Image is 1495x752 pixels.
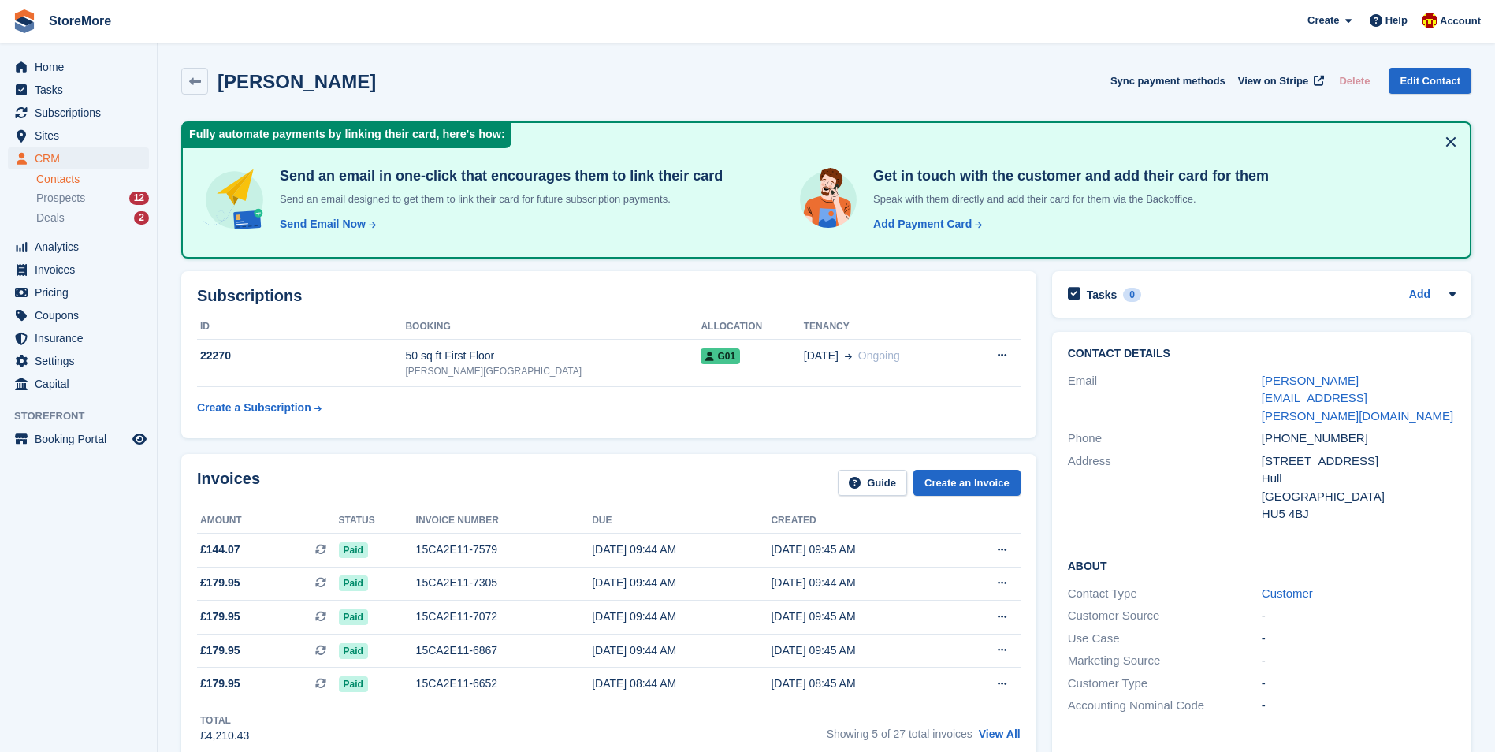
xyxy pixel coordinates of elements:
h4: Get in touch with the customer and add their card for them [867,167,1269,185]
th: Amount [197,508,339,534]
button: Delete [1333,68,1376,94]
a: menu [8,79,149,101]
div: - [1262,607,1456,625]
span: G01 [701,348,740,364]
a: menu [8,304,149,326]
a: StoreMore [43,8,117,34]
a: Create a Subscription [197,393,322,423]
a: Contacts [36,172,149,187]
a: [PERSON_NAME][EMAIL_ADDRESS][PERSON_NAME][DOMAIN_NAME] [1262,374,1453,423]
th: Due [592,508,771,534]
div: 0 [1123,288,1141,302]
div: [STREET_ADDRESS] [1262,452,1456,471]
div: Create a Subscription [197,400,311,416]
div: 15CA2E11-6652 [416,676,593,692]
div: 15CA2E11-7579 [416,542,593,558]
div: Add Payment Card [873,216,972,233]
h2: Invoices [197,470,260,496]
span: Coupons [35,304,129,326]
a: Preview store [130,430,149,449]
div: Address [1068,452,1262,523]
div: - [1262,697,1456,715]
h2: Subscriptions [197,287,1021,305]
span: Paid [339,575,368,591]
div: [DATE] 09:44 AM [592,642,771,659]
span: Pricing [35,281,129,303]
div: [DATE] 08:44 AM [592,676,771,692]
div: [DATE] 09:44 AM [771,575,950,591]
a: menu [8,428,149,450]
div: £4,210.43 [200,728,249,744]
a: menu [8,147,149,169]
div: [DATE] 08:45 AM [771,676,950,692]
span: Create [1307,13,1339,28]
span: Deals [36,210,65,225]
a: menu [8,259,149,281]
div: Use Case [1068,630,1262,648]
div: [GEOGRAPHIC_DATA] [1262,488,1456,506]
div: - [1262,630,1456,648]
div: - [1262,675,1456,693]
div: [DATE] 09:45 AM [771,542,950,558]
div: Contact Type [1068,585,1262,603]
div: 15CA2E11-7305 [416,575,593,591]
span: Paid [339,643,368,659]
img: stora-icon-8386f47178a22dfd0bd8f6a31ec36ba5ce8667c1dd55bd0f319d3a0aa187defe.svg [13,9,36,33]
a: menu [8,350,149,372]
button: Sync payment methods [1110,68,1225,94]
th: Tenancy [804,315,965,340]
a: View All [979,728,1021,740]
div: [DATE] 09:44 AM [592,542,771,558]
h2: About [1068,557,1456,573]
span: Help [1385,13,1408,28]
div: 50 sq ft First Floor [405,348,701,364]
a: Add Payment Card [867,216,984,233]
div: Fully automate payments by linking their card, here's how: [183,123,511,148]
span: Capital [35,373,129,395]
div: 2 [134,211,149,225]
span: Subscriptions [35,102,129,124]
span: Paid [339,542,368,558]
span: Prospects [36,191,85,206]
div: Hull [1262,470,1456,488]
span: Paid [339,609,368,625]
a: Prospects 12 [36,190,149,207]
span: £144.07 [200,542,240,558]
div: [PHONE_NUMBER] [1262,430,1456,448]
span: Storefront [14,408,157,424]
div: [PERSON_NAME][GEOGRAPHIC_DATA] [405,364,701,378]
span: £179.95 [200,575,240,591]
span: Sites [35,125,129,147]
th: Booking [405,315,701,340]
a: menu [8,125,149,147]
div: HU5 4BJ [1262,505,1456,523]
img: Store More Team [1422,13,1437,28]
span: £179.95 [200,642,240,659]
span: £179.95 [200,609,240,625]
span: [DATE] [804,348,839,364]
h2: [PERSON_NAME] [218,71,376,92]
h4: Send an email in one-click that encourages them to link their card [273,167,723,185]
div: [DATE] 09:44 AM [592,609,771,625]
div: Email [1068,372,1262,426]
a: Customer [1262,586,1313,600]
th: Status [339,508,416,534]
th: Created [771,508,950,534]
h2: Contact Details [1068,348,1456,360]
a: Create an Invoice [913,470,1021,496]
div: 15CA2E11-7072 [416,609,593,625]
a: menu [8,56,149,78]
a: View on Stripe [1232,68,1327,94]
div: 15CA2E11-6867 [416,642,593,659]
div: - [1262,652,1456,670]
div: Customer Source [1068,607,1262,625]
div: Total [200,713,249,728]
p: Send an email designed to get them to link their card for future subscription payments. [273,192,723,207]
span: Paid [339,676,368,692]
a: menu [8,373,149,395]
span: Home [35,56,129,78]
div: Phone [1068,430,1262,448]
a: menu [8,327,149,349]
span: View on Stripe [1238,73,1308,89]
a: menu [8,281,149,303]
